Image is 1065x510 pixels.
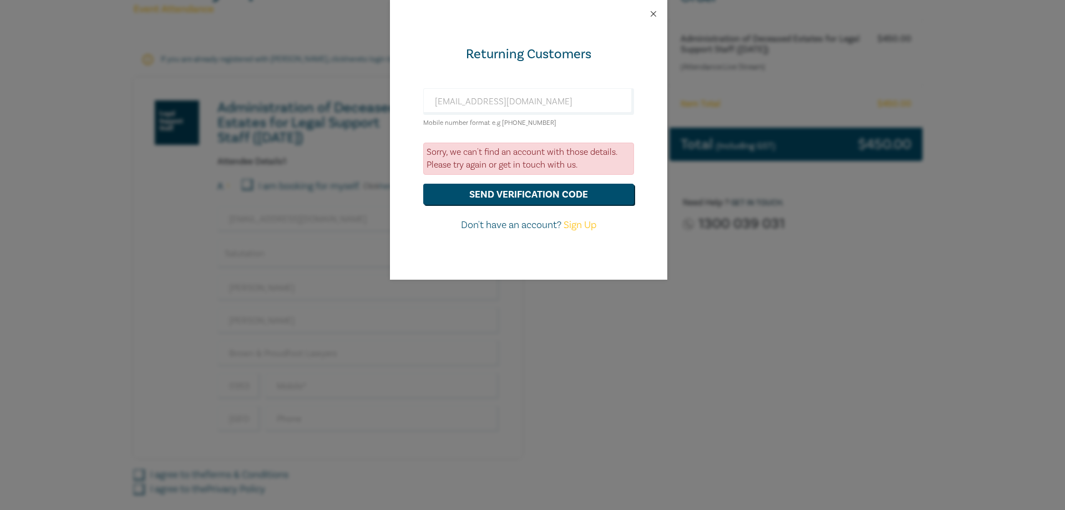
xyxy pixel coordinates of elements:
small: Mobile number format e.g [PHONE_NUMBER] [423,119,556,127]
input: Enter email or Mobile number [423,88,634,115]
p: Don't have an account? [423,218,634,233]
button: send verification code [423,184,634,205]
a: Sign Up [564,219,596,231]
div: Returning Customers [423,46,634,63]
div: Sorry, we can't find an account with those details. Please try again or get in touch with us. [423,143,634,175]
button: Close [648,9,658,19]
